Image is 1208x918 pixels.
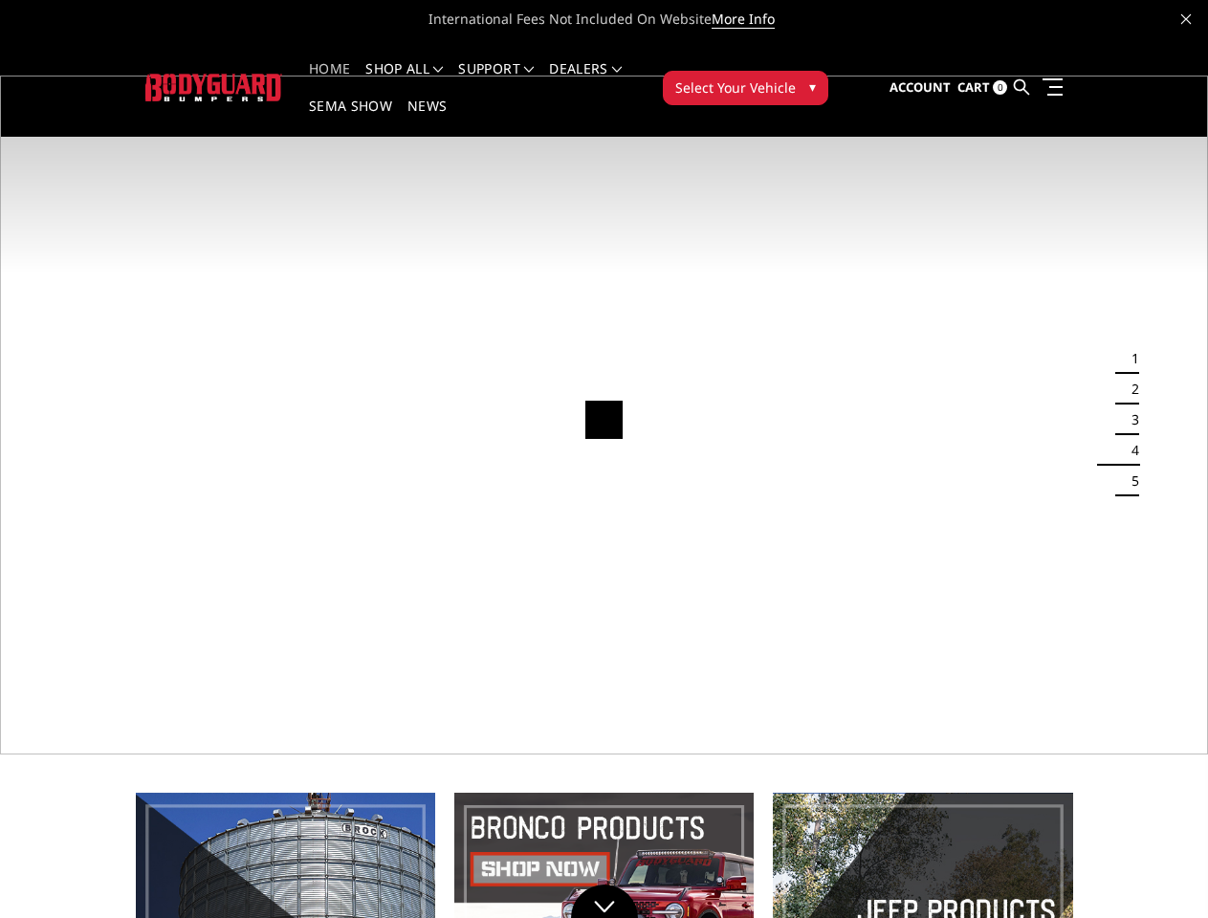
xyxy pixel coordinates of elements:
[809,76,816,97] span: ▾
[458,62,534,99] a: Support
[890,62,951,114] a: Account
[993,80,1007,95] span: 0
[549,62,622,99] a: Dealers
[309,62,350,99] a: Home
[890,78,951,96] span: Account
[365,62,443,99] a: shop all
[957,78,990,96] span: Cart
[1120,435,1139,466] button: 4 of 5
[1120,374,1139,404] button: 2 of 5
[675,77,796,98] span: Select Your Vehicle
[957,62,1007,114] a: Cart 0
[1120,404,1139,435] button: 3 of 5
[309,99,392,137] a: SEMA Show
[1120,466,1139,496] button: 5 of 5
[407,99,447,137] a: News
[663,71,828,105] button: Select Your Vehicle
[712,10,775,29] a: More Info
[1120,343,1139,374] button: 1 of 5
[145,74,282,100] img: BODYGUARD BUMPERS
